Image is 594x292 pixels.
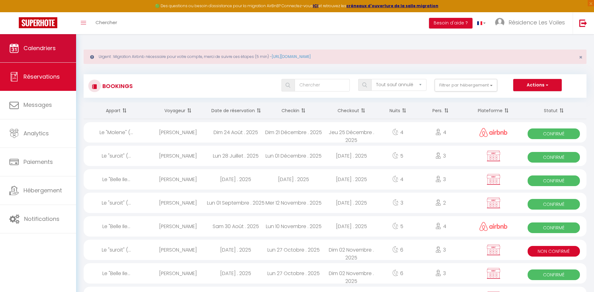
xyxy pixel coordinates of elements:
button: Filtrer par hébergement [435,79,497,91]
span: × [579,53,582,61]
th: Sort by checkin [265,102,323,119]
span: Messages [23,101,52,109]
span: Hébergement [23,186,62,194]
button: Ouvrir le widget de chat LiveChat [5,3,24,21]
span: Calendriers [23,44,56,52]
a: [URL][DOMAIN_NAME] [272,54,311,59]
img: Super Booking [19,17,57,28]
a: ICI [313,3,318,8]
th: Sort by people [416,102,466,119]
button: Besoin d'aide ? [429,18,473,29]
button: Close [579,55,582,60]
a: créneaux d'ouverture de la salle migration [346,3,438,8]
th: Sort by nights [380,102,416,119]
a: Chercher [91,12,122,34]
span: Paiements [23,158,53,166]
span: Analytics [23,129,49,137]
span: Notifications [24,215,59,223]
th: Sort by checkout [323,102,380,119]
button: Actions [513,79,561,91]
th: Sort by status [521,102,586,119]
h3: Bookings [101,79,133,93]
input: Chercher [295,79,350,91]
img: logout [579,19,587,27]
th: Sort by guest [149,102,207,119]
img: ... [495,18,504,27]
div: Urgent : Migration Airbnb nécessaire pour votre compte, merci de suivre ces étapes (5 min) - [84,50,586,64]
span: Réservations [23,73,60,81]
th: Sort by rentals [84,102,149,119]
th: Sort by booking date [207,102,265,119]
a: ... Résidence Les Voiles [490,12,573,34]
span: Chercher [96,19,117,26]
th: Sort by channel [466,102,521,119]
span: Résidence Les Voiles [509,18,565,26]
